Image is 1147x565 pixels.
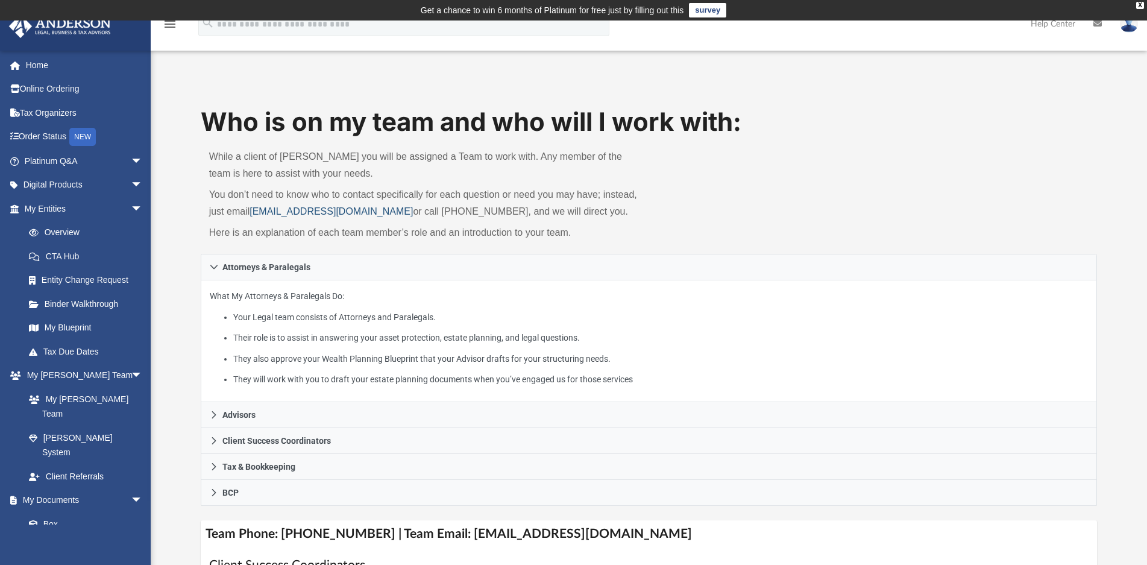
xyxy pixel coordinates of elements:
div: Get a chance to win 6 months of Platinum for free just by filling out this [421,3,684,17]
div: Attorneys & Paralegals [201,280,1098,403]
a: Advisors [201,402,1098,428]
a: Online Ordering [8,77,161,101]
a: My Entitiesarrow_drop_down [8,197,161,221]
a: Box [17,512,149,536]
div: close [1136,2,1144,9]
a: Client Referrals [17,464,155,488]
li: They will work with you to draft your estate planning documents when you’ve engaged us for those ... [233,372,1089,387]
img: Anderson Advisors Platinum Portal [5,14,115,38]
a: Tax & Bookkeeping [201,454,1098,480]
a: Client Success Coordinators [201,428,1098,454]
a: My [PERSON_NAME] Teamarrow_drop_down [8,364,155,388]
li: Your Legal team consists of Attorneys and Paralegals. [233,310,1089,325]
li: They also approve your Wealth Planning Blueprint that your Advisor drafts for your structuring ne... [233,352,1089,367]
a: My Documentsarrow_drop_down [8,488,155,513]
a: Overview [17,221,161,245]
p: Here is an explanation of each team member’s role and an introduction to your team. [209,224,641,241]
span: arrow_drop_down [131,197,155,221]
li: Their role is to assist in answering your asset protection, estate planning, and legal questions. [233,330,1089,346]
span: Tax & Bookkeeping [222,462,295,471]
a: Order StatusNEW [8,125,161,150]
a: Digital Productsarrow_drop_down [8,173,161,197]
a: My [PERSON_NAME] Team [17,387,149,426]
span: Client Success Coordinators [222,437,331,445]
a: My Blueprint [17,316,155,340]
p: While a client of [PERSON_NAME] you will be assigned a Team to work with. Any member of the team ... [209,148,641,182]
h1: Who is on my team and who will I work with: [201,104,1098,140]
span: arrow_drop_down [131,364,155,388]
a: survey [689,3,726,17]
span: Advisors [222,411,256,419]
a: Platinum Q&Aarrow_drop_down [8,149,161,173]
p: What My Attorneys & Paralegals Do: [210,289,1089,387]
span: arrow_drop_down [131,488,155,513]
a: Attorneys & Paralegals [201,254,1098,280]
a: [EMAIL_ADDRESS][DOMAIN_NAME] [250,206,413,216]
a: BCP [201,480,1098,506]
a: CTA Hub [17,244,161,268]
div: NEW [69,128,96,146]
i: search [201,16,215,30]
span: arrow_drop_down [131,173,155,198]
a: Tax Due Dates [17,339,161,364]
img: User Pic [1120,15,1138,33]
span: Attorneys & Paralegals [222,263,310,271]
span: arrow_drop_down [131,149,155,174]
a: menu [163,23,177,31]
i: menu [163,17,177,31]
a: Home [8,53,161,77]
a: Tax Organizers [8,101,161,125]
h4: Team Phone: [PHONE_NUMBER] | Team Email: [EMAIL_ADDRESS][DOMAIN_NAME] [201,520,1098,548]
span: BCP [222,488,239,497]
p: You don’t need to know who to contact specifically for each question or need you may have; instea... [209,186,641,220]
a: [PERSON_NAME] System [17,426,155,464]
a: Binder Walkthrough [17,292,161,316]
a: Entity Change Request [17,268,161,292]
